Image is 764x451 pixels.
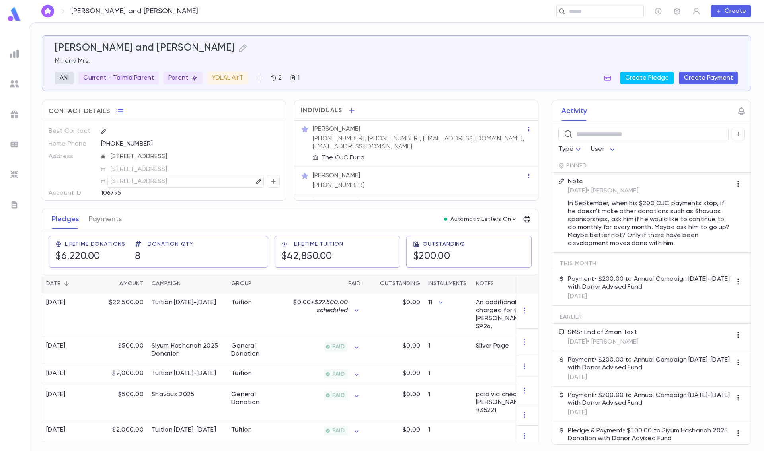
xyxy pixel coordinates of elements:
h5: $200.00 [413,251,465,262]
p: Payment • $200.00 to Annual Campaign [DATE]-[DATE] with Donor Advised Fund [568,356,732,372]
p: 11 [428,299,432,307]
p: [PERSON_NAME] [313,125,360,133]
button: 1 [286,72,303,84]
img: imports_grey.530a8a0e642e233f2baf0ef88e8c9fcb.svg [10,170,19,179]
div: Shavous 2025 [152,391,194,399]
img: batches_grey.339ca447c9d9533ef1741baa751efc33.svg [10,140,19,149]
span: Outstanding [423,241,465,247]
span: Contact Details [49,107,110,115]
p: Account ID [49,187,94,200]
button: Create Pledge [620,72,674,84]
p: Current - Talmid Parent [83,74,154,82]
div: Date [42,274,96,293]
p: The OJC Fund [322,154,364,162]
div: 1 [424,385,472,420]
div: Group [231,274,251,293]
div: Outstanding [364,274,424,293]
p: In September, when his $200 OJC payments stop, if he doesn't make other donations such as Shavuos... [568,200,732,247]
div: Type [558,142,583,157]
div: Paid [349,274,361,293]
div: Tuition 2024-2025 [152,426,216,434]
div: [DATE] [46,299,66,307]
h5: [PERSON_NAME] and [PERSON_NAME] [55,42,235,54]
button: Create [711,5,751,17]
div: An additional $2,340 will be charged for the 12th month if [PERSON_NAME] attends SP26. [476,299,567,330]
p: 2 [277,74,282,82]
div: Installments [428,274,466,293]
img: students_grey.60c7aba0da46da39d6d829b817ac14fc.svg [10,79,19,89]
img: letters_grey.7941b92b52307dd3b8a917253454ce1c.svg [10,200,19,210]
div: [DATE] [46,391,66,399]
button: Create Payment [679,72,738,84]
span: Lifetime Donations [65,241,125,247]
div: Current - Talmid Parent [78,72,159,84]
p: Payment • $200.00 to Annual Campaign [DATE]-[DATE] with Donor Advised Fund [568,391,732,407]
button: Payments [89,209,122,229]
p: [DATE] • [PERSON_NAME] [568,187,732,195]
div: Silver Page [476,342,509,350]
button: Activity [561,101,587,121]
div: Outstanding [380,274,420,293]
div: Siyum Hashanah 2025 Donation [152,342,223,358]
div: Amount [119,274,144,293]
p: [DATE] [568,293,732,301]
p: Mr. and Mrs. [55,57,738,65]
div: User [591,142,617,157]
div: 106795 [101,187,240,199]
img: logo [6,6,22,22]
p: Pledge & Payment • $500.00 to Siyum Hashanah 2025 Donation with Donor Advised Fund [568,427,732,443]
p: Automatic Letters On [450,216,511,222]
button: 2 [265,72,286,84]
p: Parent [168,74,198,82]
p: 1 [296,74,300,82]
span: Type [558,146,573,152]
p: Home Phone [49,138,94,150]
div: Campaign [152,274,181,293]
img: reports_grey.c525e4749d1bce6a11f5fe2a8de1b229.svg [10,49,19,58]
div: Tuition 2025-2026 [152,299,216,307]
p: [PERSON_NAME] [313,172,360,180]
div: Parent [164,72,203,84]
p: $0.00 [291,299,348,315]
button: Pledges [52,209,79,229]
div: Amount [96,274,148,293]
p: [PERSON_NAME] (Grade 3rd Year) [313,199,409,207]
div: [DATE] [46,342,66,350]
p: Address [49,150,94,163]
div: Tuition [231,299,252,307]
p: Payment • $200.00 to Annual Campaign [DATE]-[DATE] with Donor Advised Fund [568,275,732,291]
div: Tuition [231,369,252,377]
span: Donation Qty [148,241,193,247]
span: This Month [560,260,596,267]
div: $2,000.00 [96,420,148,441]
p: $0.00 [403,426,420,434]
div: Notes [472,274,571,293]
div: [PHONE_NUMBER] [101,138,279,150]
div: 1 [424,364,472,385]
div: Campaign [148,274,227,293]
div: Paid [287,274,364,293]
div: General Donation [231,342,283,358]
div: Tuition 2024-2025 [152,369,216,377]
div: [DATE] [46,426,66,434]
p: ANI [60,74,69,82]
span: PAID [329,428,348,434]
span: Pinned [566,163,587,169]
p: Best Contact [49,125,94,138]
img: home_white.a664292cf8c1dea59945f0da9f25487c.svg [43,8,53,14]
p: [PHONE_NUMBER], [PHONE_NUMBER], [EMAIL_ADDRESS][DOMAIN_NAME], [EMAIL_ADDRESS][DOMAIN_NAME] [313,135,526,151]
div: Group [227,274,287,293]
span: Earlier [560,314,582,320]
button: Sort [60,277,73,290]
button: Automatic Letters On [441,214,520,225]
span: Individuals [301,107,342,115]
div: $22,500.00 [96,293,148,336]
p: [PERSON_NAME] and [PERSON_NAME] [71,7,199,16]
p: YDLAL AirT [212,74,243,82]
span: [STREET_ADDRESS] [107,153,280,161]
div: $500.00 [96,336,148,364]
div: Notes [476,274,494,293]
span: + $22,500.00 scheduled [311,299,348,314]
div: $2,000.00 [96,364,148,385]
p: [DATE] • [PERSON_NAME] [568,338,638,346]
